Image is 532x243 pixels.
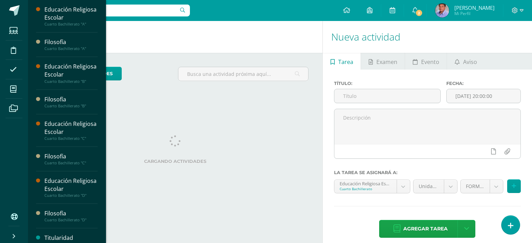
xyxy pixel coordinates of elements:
a: Educación Religiosa EscolarCuarto Bachillerato "A" [44,6,98,27]
input: Título [334,89,440,103]
a: Aviso [447,53,484,70]
span: [PERSON_NAME] [454,4,495,11]
label: Título: [334,81,441,86]
span: Agregar tarea [403,220,448,237]
span: Mi Perfil [454,10,495,16]
span: Tarea [338,53,353,70]
label: La tarea se asignará a: [334,170,521,175]
div: Educación Religiosa Escolar [44,6,98,22]
span: FORMATIVO (60.0%) [466,180,484,193]
a: Examen [361,53,405,70]
a: FilosofíaCuarto Bachillerato "B" [44,95,98,108]
span: Aviso [463,53,477,70]
a: Educación Religiosa EscolarCuarto Bachillerato "D" [44,177,98,198]
label: Cargando actividades [42,159,308,164]
input: Fecha de entrega [447,89,520,103]
div: Educación Religiosa Escolar [44,177,98,193]
div: Titularidad [44,234,98,242]
a: Tarea [323,53,361,70]
a: Educación Religiosa EscolarCuarto Bachillerato "C" [44,120,98,141]
div: Cuarto Bachillerato [340,186,391,191]
a: Unidad 3 [413,180,457,193]
a: FilosofíaCuarto Bachillerato "A" [44,38,98,51]
div: Filosofía [44,95,98,103]
div: Filosofía [44,38,98,46]
a: Educación Religiosa Escolar 'A'Cuarto Bachillerato [334,180,410,193]
a: Evento [405,53,447,70]
input: Busca una actividad próxima aquí... [178,67,308,81]
span: 2 [415,9,423,17]
div: Cuarto Bachillerato "B" [44,79,98,84]
div: Cuarto Bachillerato "D" [44,193,98,198]
div: Cuarto Bachillerato "B" [44,103,98,108]
div: Cuarto Bachillerato "C" [44,136,98,141]
a: FilosofíaCuarto Bachillerato "C" [44,152,98,165]
a: FORMATIVO (60.0%) [461,180,503,193]
div: Cuarto Bachillerato "C" [44,160,98,165]
input: Busca un usuario... [33,5,190,16]
h1: Actividades [36,21,314,53]
span: Unidad 3 [419,180,439,193]
div: Cuarto Bachillerato "A" [44,46,98,51]
label: Fecha: [446,81,521,86]
div: Educación Religiosa Escolar 'A' [340,180,391,186]
img: 92459bc38e4c31e424b558ad48554e40.png [435,3,449,17]
div: Cuarto Bachillerato "A" [44,22,98,27]
a: FilosofíaCuarto Bachillerato "D" [44,209,98,222]
span: Evento [421,53,439,70]
h1: Nueva actividad [331,21,524,53]
div: Educación Religiosa Escolar [44,120,98,136]
a: Educación Religiosa EscolarCuarto Bachillerato "B" [44,63,98,84]
div: Cuarto Bachillerato "D" [44,217,98,222]
div: Filosofía [44,209,98,217]
div: Filosofía [44,152,98,160]
span: Examen [376,53,397,70]
div: Educación Religiosa Escolar [44,63,98,79]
